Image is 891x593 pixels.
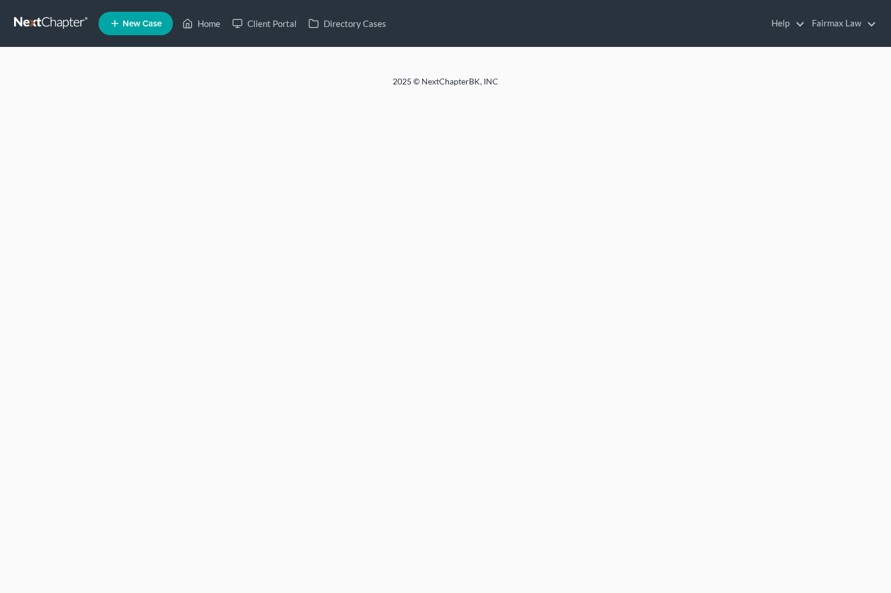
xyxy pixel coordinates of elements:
a: Help [766,13,805,34]
a: Home [176,13,226,34]
a: Fairmax Law [806,13,876,34]
new-legal-case-button: New Case [98,12,173,35]
a: Client Portal [226,13,302,34]
div: 2025 © NextChapterBK, INC [111,76,780,97]
a: Directory Cases [302,13,392,34]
